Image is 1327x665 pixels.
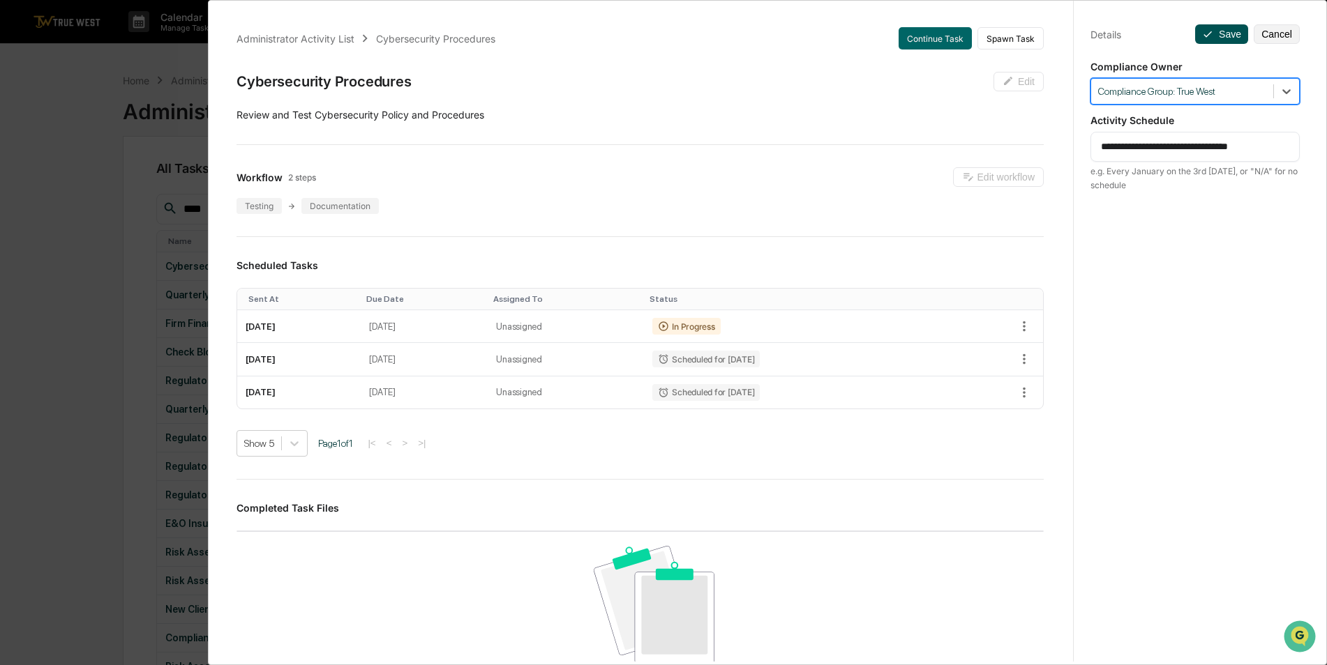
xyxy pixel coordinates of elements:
[248,294,355,304] div: Toggle SortBy
[14,177,25,188] div: 🖐️
[594,546,714,664] img: No data
[28,176,90,190] span: Preclearance
[237,376,361,408] td: [DATE]
[237,343,361,376] td: [DATE]
[288,172,316,183] span: 2 steps
[14,107,39,132] img: 1746055101610-c473b297-6a78-478c-a979-82029cc54cd1
[361,310,488,343] td: [DATE]
[1090,29,1121,40] div: Details
[1090,61,1300,72] p: Compliance Owner
[237,310,361,343] td: [DATE]
[899,27,972,49] button: Continue Task
[652,384,760,401] div: Scheduled for [DATE]
[98,236,169,247] a: Powered byPylon
[652,351,760,367] div: Scheduled for [DATE]
[318,438,353,449] span: Page 1 of 1
[28,202,88,216] span: Data Lookup
[488,376,644,408] td: Unassigned
[96,170,179,195] a: 🗄️Attestations
[382,437,396,449] button: <
[1254,24,1300,44] button: Cancel
[115,176,173,190] span: Attestations
[652,318,720,335] div: In Progress
[237,111,254,128] button: Start new chat
[237,73,411,90] div: Cybersecurity Procedures
[361,376,488,408] td: [DATE]
[14,204,25,215] div: 🔎
[488,310,644,343] td: Unassigned
[47,107,229,121] div: Start new chat
[8,197,93,222] a: 🔎Data Lookup
[953,167,1044,187] button: Edit workflow
[361,343,488,376] td: [DATE]
[1195,24,1248,44] button: Save
[366,294,482,304] div: Toggle SortBy
[237,109,484,121] span: Review and Test Cybersecurity Policy and Procedures
[414,437,430,449] button: >|
[977,27,1044,49] button: Spawn Task
[237,33,354,45] div: Administrator Activity List
[650,294,944,304] div: Toggle SortBy
[101,177,112,188] div: 🗄️
[14,29,254,52] p: How can we help?
[994,72,1044,91] button: Edit
[1090,165,1300,192] div: e.g. Every January on the 3rd [DATE], or "N/A" for no schedule
[237,171,283,183] span: Workflow
[376,33,495,45] div: Cybersecurity Procedures
[139,236,169,247] span: Pylon
[493,294,638,304] div: Toggle SortBy
[237,502,1044,514] h3: Completed Task Files
[363,437,380,449] button: |<
[8,170,96,195] a: 🖐️Preclearance
[47,121,177,132] div: We're available if you need us!
[1090,114,1300,126] p: Activity Schedule
[1282,619,1320,657] iframe: Open customer support
[237,259,1044,271] h3: Scheduled Tasks
[301,198,379,214] div: Documentation
[237,198,282,214] div: Testing
[398,437,412,449] button: >
[488,343,644,376] td: Unassigned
